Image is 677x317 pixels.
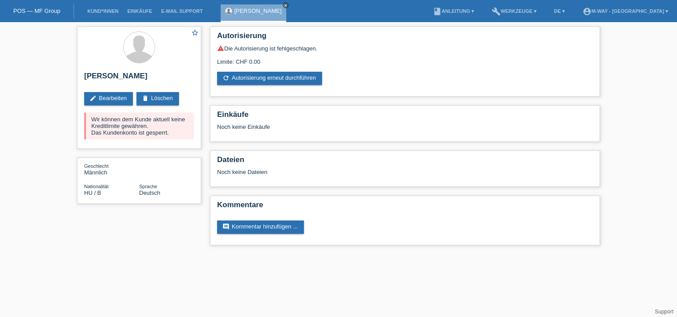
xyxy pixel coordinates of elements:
[283,2,289,8] a: close
[191,29,199,37] i: star_border
[191,29,199,38] a: star_border
[83,8,123,14] a: Kund*innen
[84,112,194,139] div: Wir können dem Kunde aktuell keine Kreditlimite gewähren. Das Kundenkonto ist gesperrt.
[123,8,156,14] a: Einkäufe
[13,8,60,14] a: POS — MF Group
[222,223,230,230] i: comment
[487,8,541,14] a: buildWerkzeuge ▾
[583,7,591,16] i: account_circle
[217,169,488,175] div: Noch keine Dateien
[157,8,207,14] a: E-Mail Support
[217,45,224,52] i: warning
[550,8,569,14] a: DE ▾
[84,92,133,105] a: editBearbeiten
[84,189,101,196] span: Ungarn / B / 20.09.2022
[217,110,593,124] h2: Einkäufe
[89,95,97,102] i: edit
[136,92,179,105] a: deleteLöschen
[217,72,322,85] a: refreshAutorisierung erneut durchführen
[139,184,157,189] span: Sprache
[142,95,149,102] i: delete
[217,220,304,234] a: commentKommentar hinzufügen ...
[84,162,139,176] div: Männlich
[578,8,673,14] a: account_circlem-way - [GEOGRAPHIC_DATA] ▾
[284,3,288,8] i: close
[217,155,593,169] h2: Dateien
[84,72,194,85] h2: [PERSON_NAME]
[84,184,109,189] span: Nationalität
[217,201,593,214] h2: Kommentare
[84,163,109,169] span: Geschlecht
[428,8,479,14] a: bookAnleitung ▾
[217,31,593,45] h2: Autorisierung
[217,124,593,137] div: Noch keine Einkäufe
[234,8,282,14] a: [PERSON_NAME]
[139,189,160,196] span: Deutsch
[217,52,593,65] div: Limite: CHF 0.00
[222,74,230,81] i: refresh
[492,7,501,16] i: build
[655,309,673,315] a: Support
[217,45,593,52] div: Die Autorisierung ist fehlgeschlagen.
[433,7,442,16] i: book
